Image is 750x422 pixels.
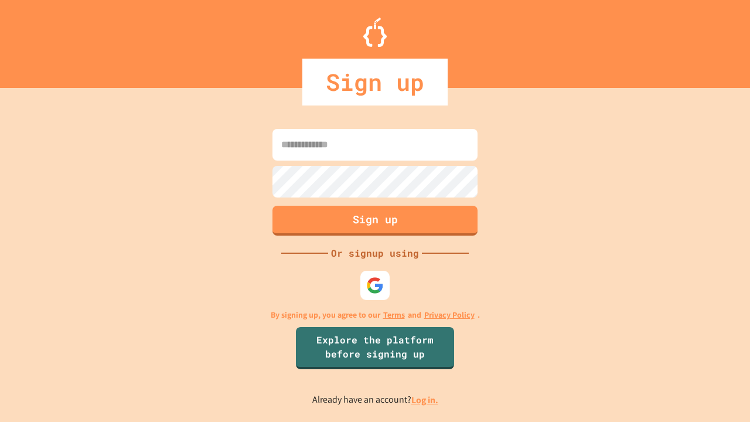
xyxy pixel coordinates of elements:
[302,59,448,105] div: Sign up
[366,277,384,294] img: google-icon.svg
[383,309,405,321] a: Terms
[271,309,480,321] p: By signing up, you agree to our and .
[701,375,738,410] iframe: chat widget
[328,246,422,260] div: Or signup using
[296,327,454,369] a: Explore the platform before signing up
[312,393,438,407] p: Already have an account?
[272,206,478,236] button: Sign up
[424,309,475,321] a: Privacy Policy
[653,324,738,374] iframe: chat widget
[363,18,387,47] img: Logo.svg
[411,394,438,406] a: Log in.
